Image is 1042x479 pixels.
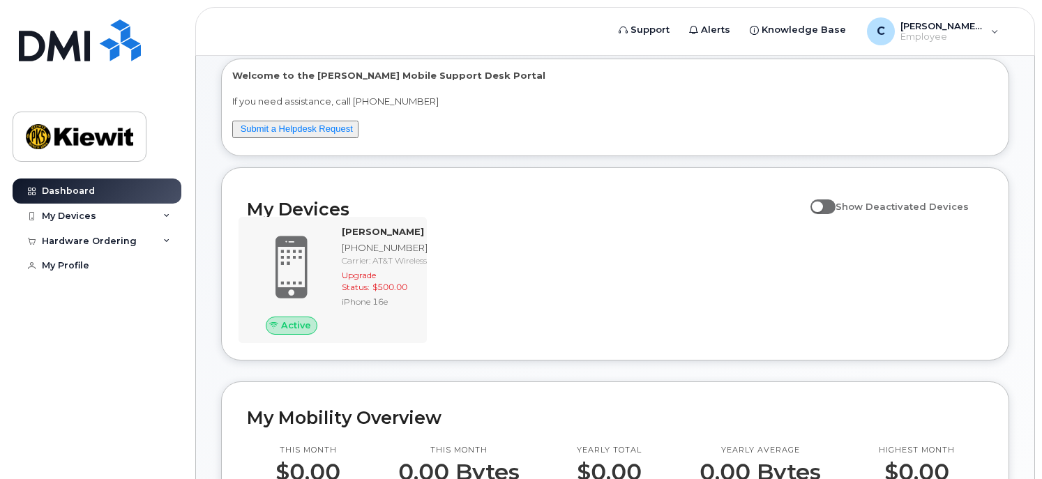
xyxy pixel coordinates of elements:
p: This month [275,445,340,456]
a: Active[PERSON_NAME][PHONE_NUMBER]Carrier: AT&T WirelessUpgrade Status:$500.00iPhone 16e [247,225,418,334]
div: Carlos.Pazos [857,17,1009,45]
h2: My Devices [247,199,803,220]
p: Yearly average [700,445,821,456]
p: Highest month [879,445,955,456]
p: Yearly total [577,445,642,456]
span: Upgrade Status: [342,270,376,292]
div: [PHONE_NUMBER] [342,241,428,254]
div: Carrier: AT&T Wireless [342,254,428,266]
span: $500.00 [372,282,407,292]
button: Submit a Helpdesk Request [232,121,358,138]
p: If you need assistance, call [PHONE_NUMBER] [232,95,998,108]
div: iPhone 16e [342,296,428,307]
span: Alerts [701,23,730,37]
p: Welcome to the [PERSON_NAME] Mobile Support Desk Portal [232,69,998,82]
strong: [PERSON_NAME] [342,226,424,237]
iframe: Messenger Launcher [981,418,1032,469]
p: This month [398,445,520,456]
a: Submit a Helpdesk Request [241,123,353,134]
span: Support [631,23,670,37]
span: Knowledge Base [762,23,846,37]
a: Knowledge Base [740,16,856,44]
input: Show Deactivated Devices [810,193,822,204]
h2: My Mobility Overview [247,407,983,428]
a: Support [609,16,679,44]
span: Employee [900,31,984,43]
span: C [877,23,885,40]
span: [PERSON_NAME].[PERSON_NAME] [900,20,984,31]
span: Active [281,319,311,332]
span: Show Deactivated Devices [836,201,969,212]
a: Alerts [679,16,740,44]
